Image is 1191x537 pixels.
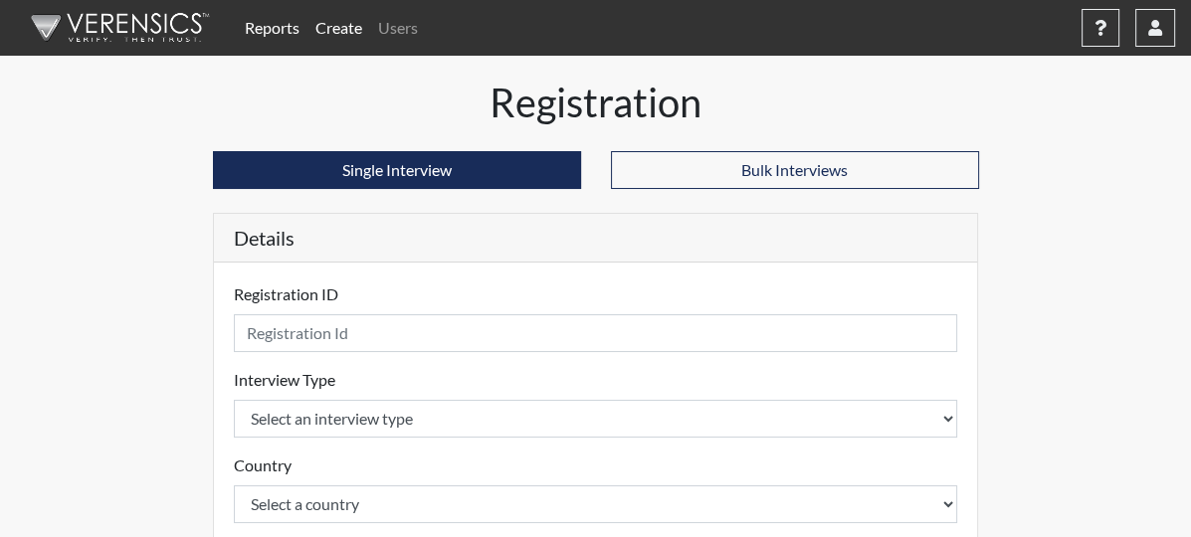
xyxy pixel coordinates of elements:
[307,8,370,48] a: Create
[237,8,307,48] a: Reports
[214,214,978,263] h5: Details
[370,8,426,48] a: Users
[213,151,581,189] button: Single Interview
[234,282,338,306] label: Registration ID
[213,80,979,127] h1: Registration
[234,453,292,477] label: Country
[234,368,335,392] label: Interview Type
[234,314,958,352] input: Insert a Registration ID, which needs to be a unique alphanumeric value for each interviewee
[611,151,979,189] button: Bulk Interviews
